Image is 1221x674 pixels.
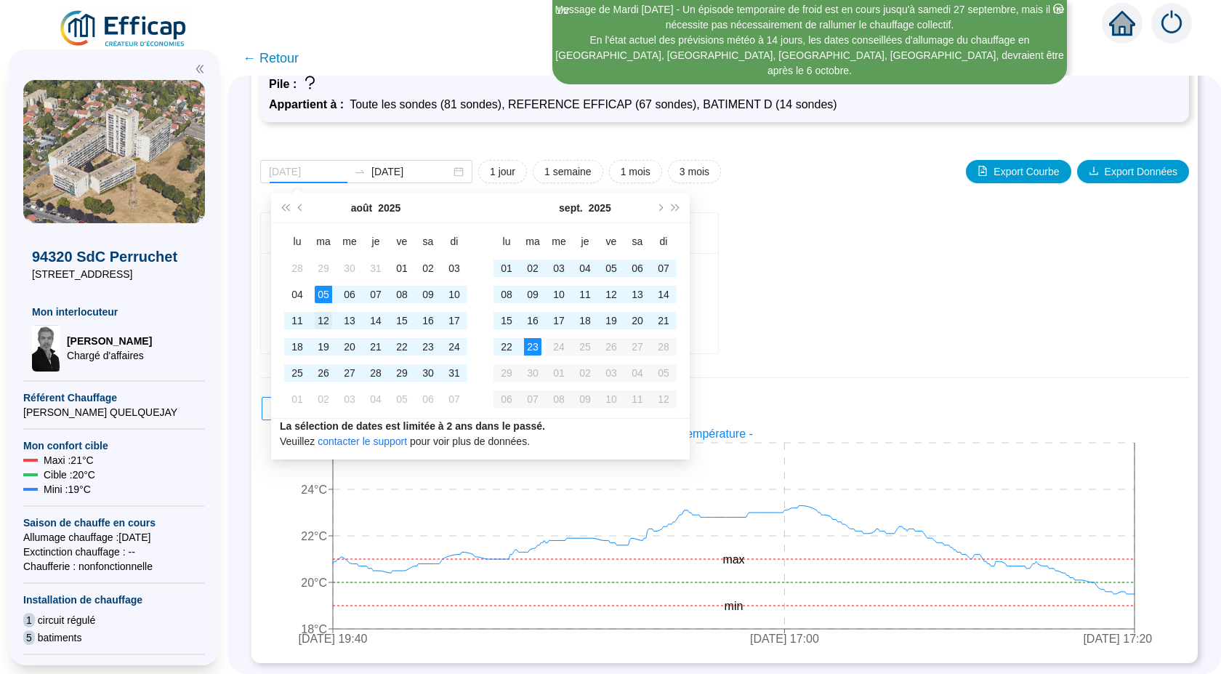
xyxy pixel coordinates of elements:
[493,229,520,255] th: lu
[524,338,541,356] div: 23
[363,334,389,360] td: 2025-08-21
[23,545,205,559] span: Exctinction chauffage : --
[299,633,368,646] tspan: [DATE] 19:40
[44,453,94,468] span: Maxi : 21 °C
[546,308,572,334] td: 2025-09-17
[378,193,400,222] button: Choisissez une année
[520,334,546,360] td: 2025-09-23
[337,229,363,255] th: me
[498,286,515,303] div: 08
[550,338,568,356] div: 24
[310,334,337,360] td: 2025-08-19
[668,193,684,222] button: Année prochaine (Ctrl + droite)
[624,334,650,360] td: 2025-09-27
[550,390,568,408] div: 08
[32,325,61,372] img: Chargé d'affaires
[1151,3,1192,44] img: alerts
[629,364,646,382] div: 04
[284,386,310,412] td: 2025-09-01
[1083,633,1152,646] tspan: [DATE] 17:20
[284,360,310,386] td: 2025-08-25
[655,260,672,277] div: 07
[478,160,527,183] button: 1 jour
[367,338,384,356] div: 21
[315,338,332,356] div: 19
[589,193,611,222] button: Choisissez une année
[32,267,196,281] span: [STREET_ADDRESS]
[624,229,650,255] th: sa
[572,308,598,334] td: 2025-09-18
[598,308,624,334] td: 2025-09-19
[493,255,520,281] td: 2025-09-01
[1053,4,1063,14] span: close-circle
[23,613,35,627] span: 1
[546,229,572,255] th: me
[415,360,441,386] td: 2025-08-30
[289,364,306,382] div: 25
[367,286,384,303] div: 07
[284,255,310,281] td: 2025-07-28
[498,338,515,356] div: 22
[419,364,437,382] div: 30
[289,286,306,303] div: 04
[393,312,411,329] div: 15
[269,78,302,90] span: Pile :
[289,338,306,356] div: 18
[493,360,520,386] td: 2025-09-29
[994,164,1059,180] span: Export Courbe
[351,193,373,222] button: Choisissez un mois
[315,364,332,382] div: 26
[629,390,646,408] div: 11
[441,229,467,255] th: di
[624,281,650,308] td: 2025-09-13
[337,334,363,360] td: 2025-08-20
[363,360,389,386] td: 2025-08-28
[310,360,337,386] td: 2025-08-26
[367,312,384,329] div: 14
[550,312,568,329] div: 17
[389,308,415,334] td: 2025-08-15
[363,229,389,255] th: je
[310,229,337,255] th: ma
[393,286,411,303] div: 08
[544,164,592,180] span: 1 semaine
[363,255,389,281] td: 2025-07-31
[318,436,407,447] a: contacter le support
[546,334,572,360] td: 2025-09-24
[493,308,520,334] td: 2025-09-15
[520,360,546,386] td: 2025-09-30
[446,364,463,382] div: 31
[524,312,541,329] div: 16
[393,390,411,408] div: 05
[301,577,327,589] tspan: 20°C
[363,281,389,308] td: 2025-08-07
[367,364,384,382] div: 28
[1109,10,1135,36] span: home
[524,364,541,382] div: 30
[23,405,205,420] span: [PERSON_NAME] QUELQUEJAY
[341,260,358,277] div: 30
[556,5,569,16] i: 1 / 2
[393,260,411,277] div: 01
[354,166,366,177] span: swap-right
[650,229,677,255] th: di
[576,364,594,382] div: 02
[572,229,598,255] th: je
[310,308,337,334] td: 2025-08-12
[621,164,650,180] span: 1 mois
[363,386,389,412] td: 2025-09-04
[629,260,646,277] div: 06
[603,364,620,382] div: 03
[555,33,1065,79] div: En l'état actuel des prévisions météo à 14 jours, les dates conseillées d'allumage du chauffage e...
[966,160,1071,183] button: Export Courbe
[520,281,546,308] td: 2025-09-09
[603,286,620,303] div: 12
[310,281,337,308] td: 2025-08-05
[354,166,366,177] span: to
[393,364,411,382] div: 29
[576,312,594,329] div: 18
[655,286,672,303] div: 14
[315,260,332,277] div: 29
[598,334,624,360] td: 2025-09-26
[363,308,389,334] td: 2025-08-14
